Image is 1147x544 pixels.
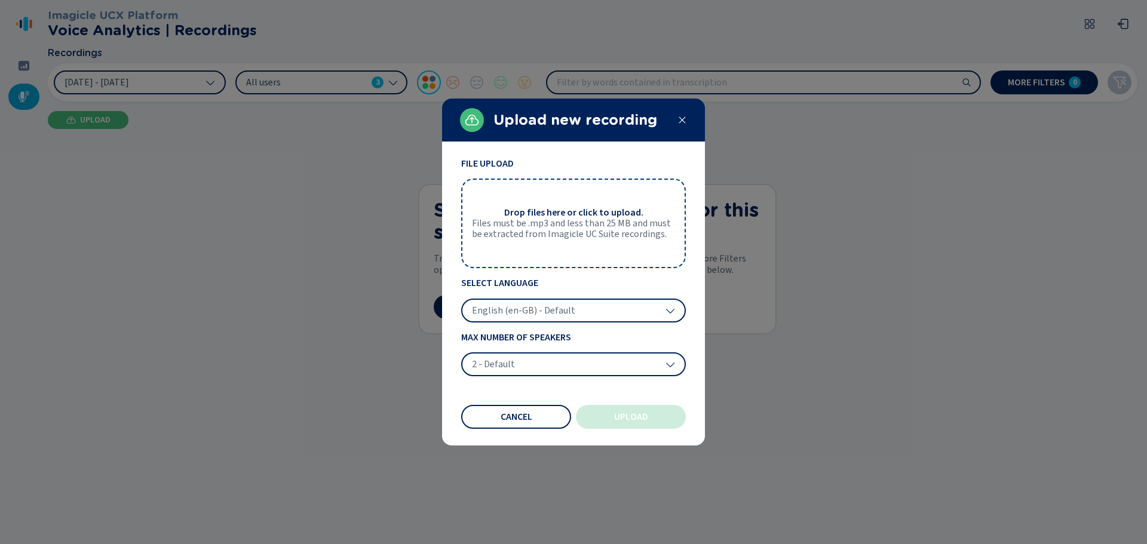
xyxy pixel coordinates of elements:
svg: close [677,115,687,125]
span: Max Number of Speakers [461,332,686,343]
h2: Upload new recording [493,112,668,128]
button: Cancel [461,405,571,429]
span: English (en-GB) - Default [472,305,575,316]
span: Files must be .mp3 and less than 25 MB and must be extracted from Imagicle UC Suite recordings. [472,218,675,240]
svg: chevron-down [665,306,675,315]
span: Cancel [501,412,532,422]
span: Select Language [461,278,686,288]
span: File Upload [461,158,686,169]
span: Drop files here or click to upload. [504,207,643,218]
button: Upload [576,405,686,429]
span: 2 - Default [472,358,515,370]
span: Upload [614,412,648,422]
svg: chevron-down [665,359,675,369]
